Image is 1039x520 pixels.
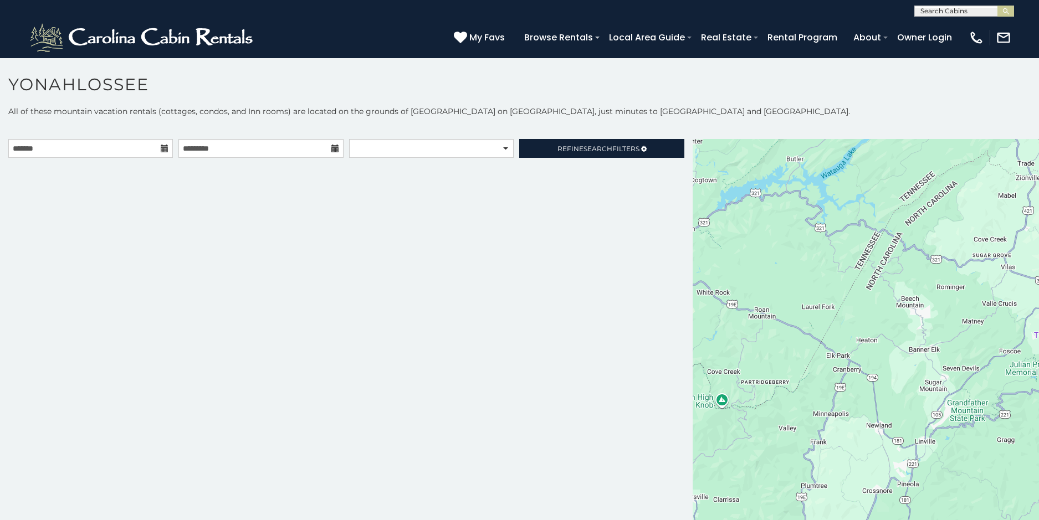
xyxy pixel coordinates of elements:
span: Search [584,145,612,153]
a: Real Estate [695,28,757,47]
a: RefineSearchFilters [519,139,684,158]
img: White-1-2.png [28,21,258,54]
span: Refine Filters [557,145,639,153]
a: About [848,28,887,47]
img: phone-regular-white.png [969,30,984,45]
img: mail-regular-white.png [996,30,1011,45]
a: Rental Program [762,28,843,47]
a: Owner Login [892,28,958,47]
a: My Favs [454,30,508,45]
a: Browse Rentals [519,28,598,47]
span: My Favs [469,30,505,44]
a: Local Area Guide [603,28,690,47]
